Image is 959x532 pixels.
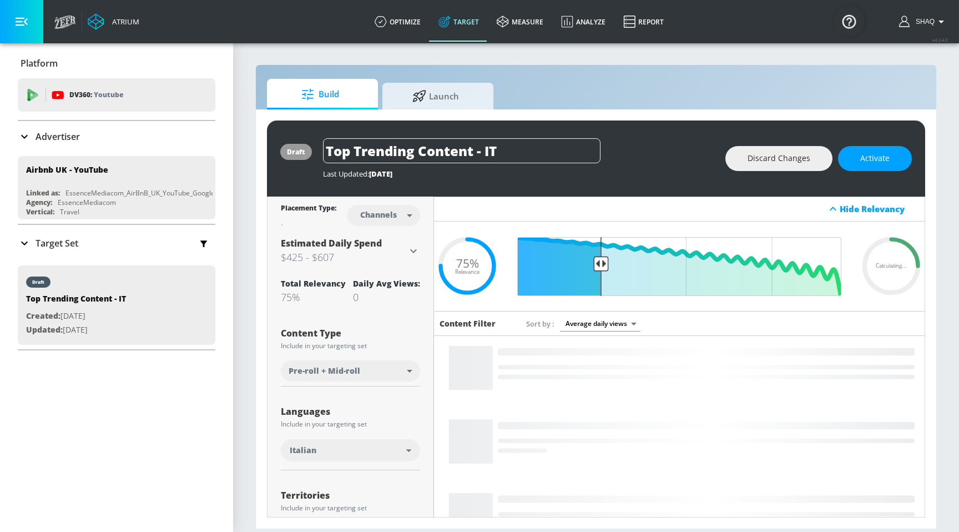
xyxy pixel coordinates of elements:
div: Include in your targeting set [281,421,420,428]
a: Analyze [552,2,614,42]
a: Atrium [88,13,139,30]
button: Activate [838,146,912,171]
div: Travel [60,207,79,217]
a: Target [430,2,488,42]
div: 75% [281,290,346,304]
div: Platform [18,48,215,79]
div: Territories [281,491,420,500]
a: measure [488,2,552,42]
div: Hide Relevancy [840,203,918,214]
div: Content Type [281,329,420,338]
div: EssenceMediacom_AirBnB_UK_YouTube_GoogleAds [65,188,226,198]
div: Airbnb UK - YouTubeLinked as:EssenceMediacom_AirBnB_UK_YouTube_GoogleAdsAgency:EssenceMediacomVer... [18,156,215,219]
p: DV360: [69,89,123,101]
div: Hide Relevancy [434,197,925,222]
input: Final Threshold [512,237,847,296]
span: [DATE] [369,169,392,179]
div: Italian [281,439,420,461]
div: Atrium [108,17,139,27]
div: draft [287,147,305,157]
div: Daily Avg Views: [353,278,420,289]
div: 0 [353,290,420,304]
div: Total Relevancy [281,278,346,289]
div: Agency: [26,198,52,207]
div: draftTop Trending Content - ITCreated:[DATE]Updated:[DATE] [18,265,215,345]
div: Target Set [18,225,215,262]
div: Advertiser [18,121,215,152]
div: Average daily views [560,316,640,331]
p: Advertiser [36,131,80,143]
div: EssenceMediacom [58,198,116,207]
button: Open Resource Center [834,6,865,37]
p: Platform [21,57,58,69]
div: Linked as: [26,188,60,198]
span: v 4.24.0 [932,37,948,43]
span: Relevance [455,269,479,275]
div: Estimated Daily Spend$425 - $607 [281,237,420,265]
span: Launch [393,83,478,109]
div: Include in your targeting set [281,343,420,349]
span: Discard Changes [748,152,810,165]
h6: Content Filter [440,318,496,329]
span: Calculating... [876,264,907,269]
a: Report [614,2,673,42]
span: Pre-roll + Mid-roll [289,365,360,377]
div: Vertical: [26,207,54,217]
div: draft [32,279,44,285]
button: Discard Changes [725,146,832,171]
span: Sort by [526,319,554,329]
div: Include in your targeting set [281,505,420,511]
span: login as: shaquille.huang@zefr.com [911,18,935,26]
span: Estimated Daily Spend [281,237,382,249]
span: Updated: [26,324,63,335]
div: Placement Type: [281,203,336,215]
span: Created: [26,310,60,321]
div: Languages [281,407,420,416]
div: Top Trending Content - IT [26,293,126,309]
p: Youtube [94,89,123,101]
div: DV360: Youtube [18,78,215,112]
span: Build [278,81,362,108]
p: [DATE] [26,323,126,337]
span: Activate [860,152,890,165]
h3: $425 - $607 [281,249,407,265]
span: Italian [290,445,316,456]
p: Target Set [36,237,78,249]
span: 75% [456,258,479,269]
div: Channels [355,210,402,219]
div: Airbnb UK - YouTube [26,164,108,175]
div: Last Updated: [323,169,714,179]
button: Shaq [899,15,948,28]
p: [DATE] [26,309,126,323]
a: optimize [366,2,430,42]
